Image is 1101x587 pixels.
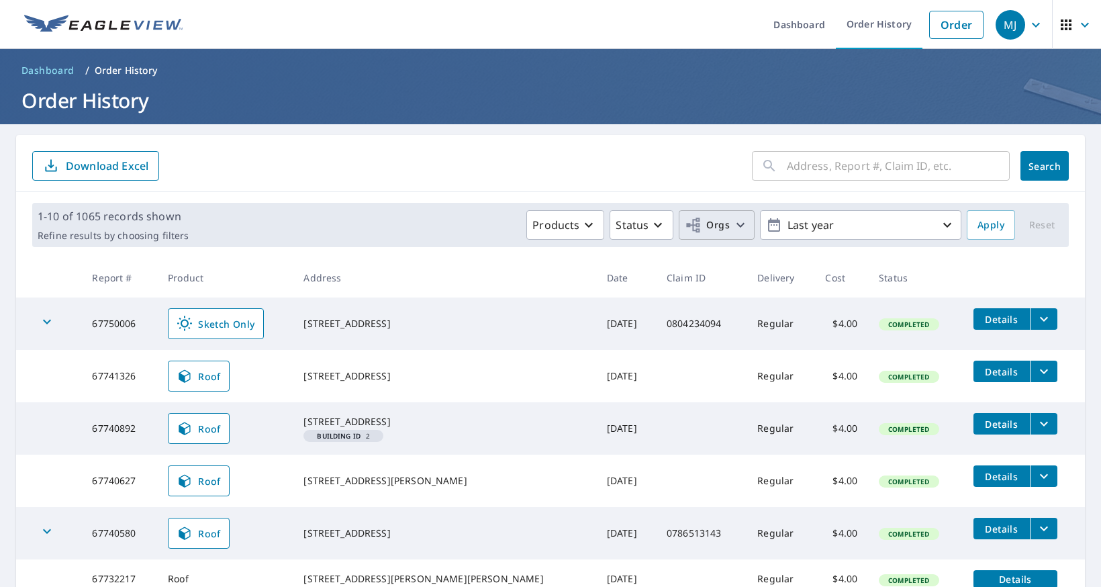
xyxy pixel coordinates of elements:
img: EV Logo [24,15,183,35]
button: detailsBtn-67740892 [973,413,1030,435]
button: Apply [967,210,1015,240]
td: Regular [747,350,814,402]
a: Sketch Only [168,308,263,339]
span: Details [982,418,1022,431]
li: / [85,62,89,79]
em: Building ID [317,433,361,439]
td: 67750006 [81,298,157,350]
td: [DATE] [596,350,656,402]
span: Details [982,313,1022,326]
button: Search [1020,151,1069,181]
th: Product [157,258,293,298]
td: Regular [747,298,814,350]
p: Refine results by choosing filters [38,230,189,242]
span: Roof [177,525,221,541]
p: Products [532,217,579,233]
span: Completed [880,424,937,434]
button: Last year [760,210,961,240]
th: Status [868,258,963,298]
span: Details [982,470,1022,483]
button: filesDropdownBtn-67740892 [1030,413,1057,435]
span: Roof [177,473,221,489]
span: Orgs [685,217,730,234]
th: Delivery [747,258,814,298]
span: Apply [977,217,1004,234]
span: Completed [880,372,937,381]
td: $4.00 [814,298,868,350]
td: $4.00 [814,350,868,402]
div: [STREET_ADDRESS][PERSON_NAME] [303,474,585,488]
td: 0786513143 [656,507,747,559]
td: 67740580 [81,507,157,559]
button: Download Excel [32,151,159,181]
span: Search [1031,160,1058,173]
button: Products [526,210,604,240]
button: filesDropdownBtn-67741326 [1030,361,1057,382]
span: Details [982,573,1049,586]
p: Status [616,217,649,233]
button: Status [610,210,673,240]
td: 67740892 [81,402,157,455]
h1: Order History [16,87,1085,114]
a: Roof [168,413,230,444]
a: Roof [168,465,230,496]
span: Details [982,365,1022,378]
button: filesDropdownBtn-67750006 [1030,308,1057,330]
span: Completed [880,576,937,585]
td: Regular [747,507,814,559]
div: [STREET_ADDRESS] [303,415,585,428]
button: detailsBtn-67750006 [973,308,1030,330]
a: Roof [168,361,230,392]
span: Completed [880,477,937,486]
button: detailsBtn-67740627 [973,465,1030,487]
a: Roof [168,518,230,549]
button: detailsBtn-67740580 [973,518,1030,539]
td: [DATE] [596,402,656,455]
p: 1-10 of 1065 records shown [38,208,189,224]
th: Claim ID [656,258,747,298]
td: Regular [747,402,814,455]
span: Sketch Only [177,316,254,332]
div: [STREET_ADDRESS] [303,369,585,383]
span: Roof [177,420,221,437]
th: Report # [81,258,157,298]
a: Dashboard [16,60,80,81]
div: [STREET_ADDRESS] [303,317,585,330]
a: Order [929,11,984,39]
span: Roof [177,368,221,384]
td: [DATE] [596,507,656,559]
input: Address, Report #, Claim ID, etc. [787,147,1010,185]
span: Completed [880,320,937,329]
td: $4.00 [814,507,868,559]
td: [DATE] [596,455,656,507]
div: [STREET_ADDRESS] [303,527,585,540]
th: Address [293,258,595,298]
nav: breadcrumb [16,60,1085,81]
div: MJ [996,10,1025,40]
td: 67740627 [81,455,157,507]
span: Completed [880,529,937,539]
td: 0804234094 [656,298,747,350]
td: 67741326 [81,350,157,402]
p: Download Excel [66,159,148,173]
span: Details [982,523,1022,535]
p: Order History [95,64,158,77]
td: $4.00 [814,402,868,455]
td: Regular [747,455,814,507]
button: filesDropdownBtn-67740580 [1030,518,1057,539]
span: 2 [309,433,378,439]
span: Dashboard [21,64,75,77]
th: Date [596,258,656,298]
button: Orgs [679,210,755,240]
th: Cost [814,258,868,298]
button: detailsBtn-67741326 [973,361,1030,382]
div: [STREET_ADDRESS][PERSON_NAME][PERSON_NAME] [303,572,585,586]
td: $4.00 [814,455,868,507]
button: filesDropdownBtn-67740627 [1030,465,1057,487]
p: Last year [782,214,939,237]
td: [DATE] [596,298,656,350]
